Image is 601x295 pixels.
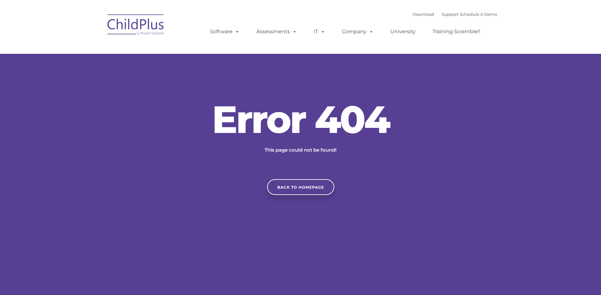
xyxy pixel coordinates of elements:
[442,12,458,17] a: Support
[426,25,487,38] a: Training Scramble!!
[104,10,168,41] img: ChildPlus by Procare Solutions
[460,12,497,17] a: Schedule A Demo
[307,25,331,38] a: IT
[250,25,303,38] a: Assessments
[336,25,380,38] a: Company
[267,179,334,195] a: Back to homepage
[206,100,396,138] h2: Error 404
[412,12,434,17] a: Download
[204,25,246,38] a: Software
[412,12,497,17] font: |
[384,25,422,38] a: University
[234,146,367,154] p: This page could not be found!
